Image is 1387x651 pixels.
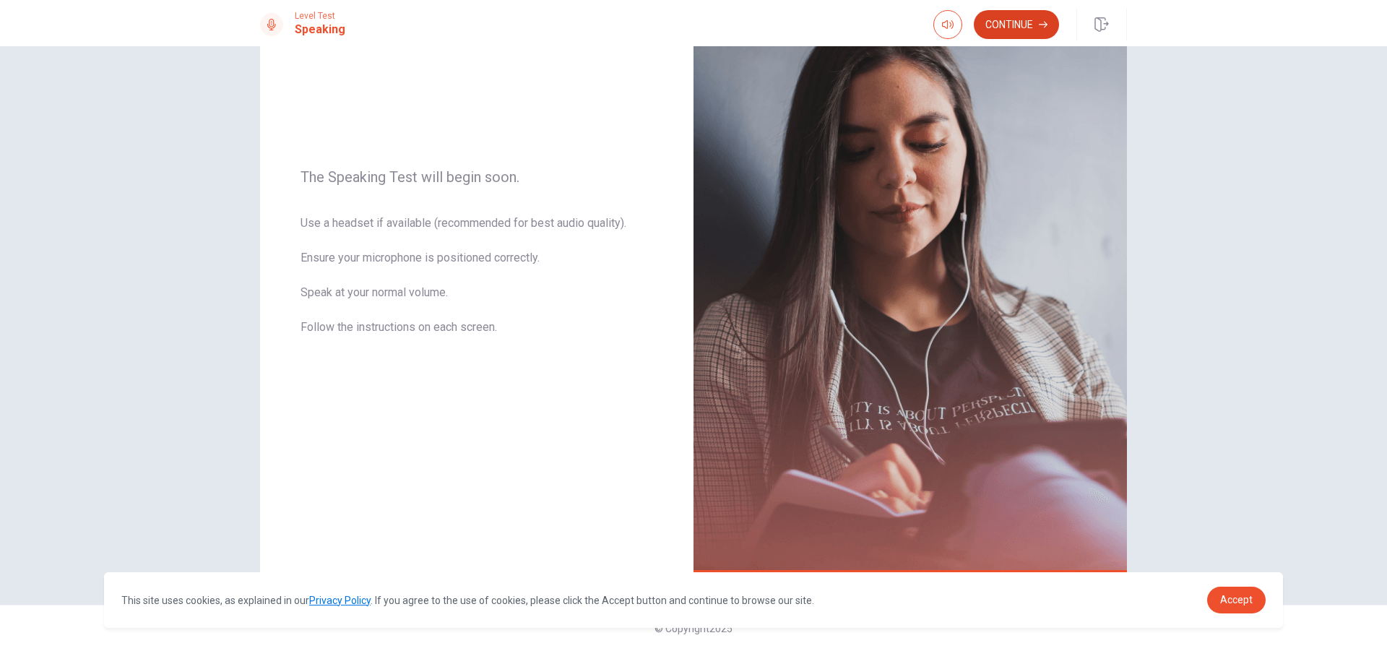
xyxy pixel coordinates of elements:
[1207,587,1266,613] a: dismiss cookie message
[301,215,653,353] span: Use a headset if available (recommended for best audio quality). Ensure your microphone is positi...
[295,21,345,38] h1: Speaking
[974,10,1059,39] button: Continue
[295,11,345,21] span: Level Test
[104,572,1283,628] div: cookieconsent
[121,595,814,606] span: This site uses cookies, as explained in our . If you agree to the use of cookies, please click th...
[654,623,733,634] span: © Copyright 2025
[309,595,371,606] a: Privacy Policy
[301,168,653,186] span: The Speaking Test will begin soon.
[1220,594,1253,605] span: Accept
